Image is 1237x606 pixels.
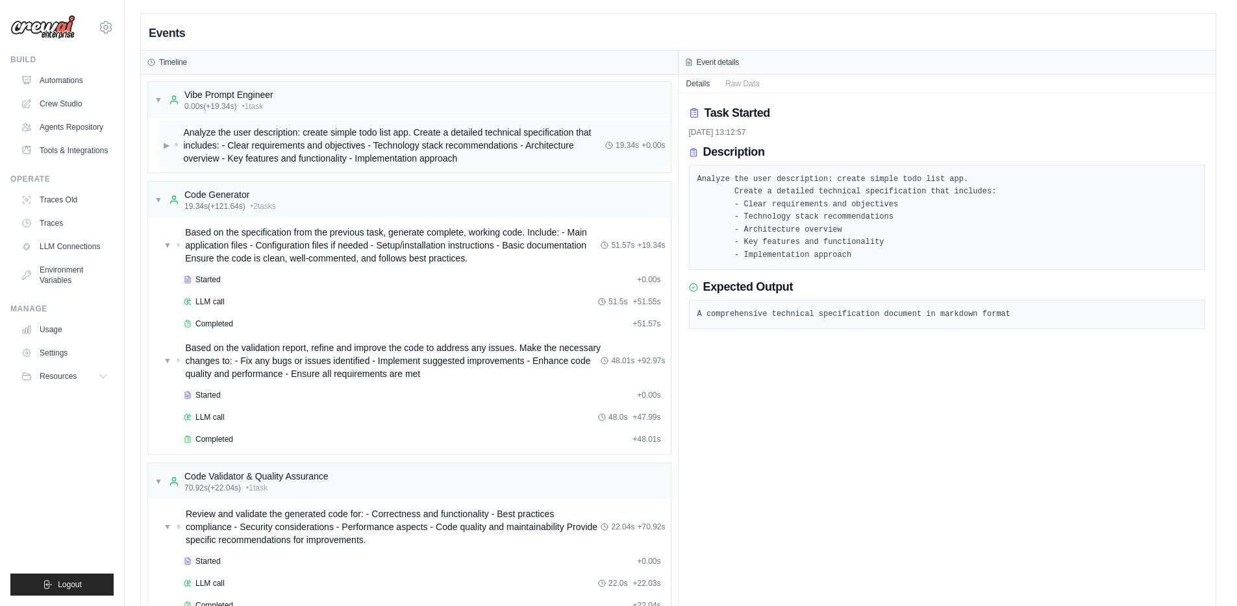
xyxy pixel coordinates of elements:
span: Started [195,556,221,566]
span: 48.0s [608,412,627,422]
span: ▶ [164,140,169,151]
h3: Event details [697,57,740,67]
a: LLM Connections [16,236,114,257]
span: LLM call [195,412,225,422]
span: ▼ [164,356,171,366]
button: Details [679,75,718,93]
span: • 1 task [246,483,268,493]
span: Started [195,390,221,400]
span: ▼ [164,240,171,250]
span: ▼ [155,195,162,205]
span: + 19.34s [637,240,665,250]
div: [DATE] 13:12:57 [689,127,1206,138]
span: + 47.99s [632,412,660,422]
span: ▼ [164,522,171,532]
span: Resources [40,371,77,382]
span: Analyze the user description: create simple todo list app. Create a detailed technical specificat... [183,126,605,165]
span: + 51.55s [632,297,660,307]
span: 19.34s [616,140,639,151]
button: Resources [16,366,114,387]
span: + 0.00s [642,140,665,151]
span: + 92.97s [637,356,665,366]
span: 51.57s [611,240,634,250]
a: Traces [16,213,114,234]
span: 51.5s [608,297,627,307]
a: Tools & Integrations [16,140,114,161]
div: Vibe Prompt Engineer [184,88,273,101]
span: 0.00s (+19.34s) [184,101,236,112]
h3: Timeline [159,57,187,67]
span: + 70.92s [637,522,665,532]
pre: Analyze the user description: create simple todo list app. Create a detailed technical specificat... [697,173,1197,262]
span: Based on the validation report, refine and improve the code to address any issues. Make the neces... [185,341,601,380]
span: + 0.00s [637,390,660,400]
a: Settings [16,343,114,363]
a: Automations [16,70,114,91]
h2: Events [149,24,185,42]
button: Raw Data [718,75,768,93]
img: Logo [10,15,75,40]
iframe: Chat Widget [1172,544,1237,606]
span: LLM call [195,297,225,307]
h2: Task Started [705,104,770,122]
div: Operate [10,174,114,184]
span: Review and validate the generated code for: - Correctness and functionality - Best practices comp... [186,507,601,546]
span: + 0.00s [637,556,660,566]
a: Usage [16,319,114,340]
span: Completed [195,319,233,329]
button: Logout [10,574,114,596]
a: Agents Repository [16,117,114,138]
span: 70.92s (+22.04s) [184,483,241,493]
span: 48.01s [611,356,634,366]
span: ▼ [155,95,162,105]
span: • 2 task s [251,201,276,212]
span: Completed [195,434,233,444]
span: + 22.03s [632,578,660,588]
span: + 51.57s [632,319,660,329]
span: Started [195,274,221,285]
span: 22.0s [608,578,627,588]
span: Based on the specification from the previous task, generate complete, working code. Include: - Ma... [185,226,601,265]
span: 19.34s (+121.64s) [184,201,245,212]
div: Code Generator [184,188,276,201]
span: 22.04s [611,522,634,532]
h3: Description [703,145,765,160]
span: + 48.01s [632,434,660,444]
span: ▼ [155,476,162,487]
span: • 1 task [242,101,263,112]
a: Traces Old [16,189,114,210]
span: Logout [58,579,82,590]
pre: A comprehensive technical specification document in markdown format [697,308,1197,321]
div: Build [10,55,114,65]
span: LLM call [195,578,225,588]
span: + 0.00s [637,274,660,285]
h3: Expected Output [703,280,793,295]
a: Environment Variables [16,260,114,291]
div: Code Validator & Quality Assurance [184,470,329,483]
div: Manage [10,304,114,314]
a: Crew Studio [16,93,114,114]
